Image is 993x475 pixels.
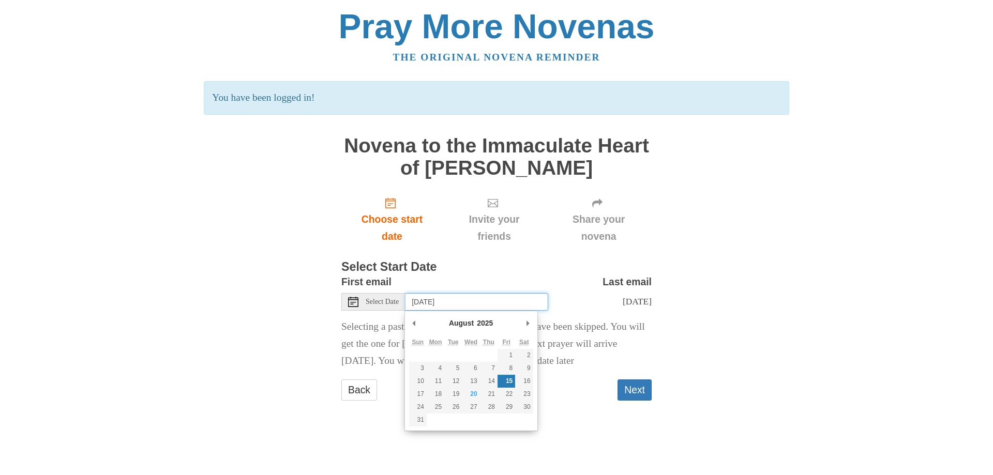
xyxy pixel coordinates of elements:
[462,375,479,388] button: 13
[498,362,515,375] button: 8
[480,388,498,401] button: 21
[498,388,515,401] button: 22
[429,339,442,346] abbr: Monday
[498,401,515,413] button: 29
[341,273,392,290] label: First email
[405,293,548,311] input: Use the arrow keys to pick a date
[444,362,462,375] button: 5
[623,296,652,307] span: [DATE]
[409,413,427,426] button: 31
[339,7,655,45] a: Pray More Novenas
[618,379,652,401] button: Next
[427,362,444,375] button: 4
[462,401,479,413] button: 27
[480,401,498,413] button: 28
[447,315,475,331] div: August
[427,401,444,413] button: 25
[444,388,462,401] button: 19
[409,362,427,375] button: 3
[412,339,424,346] abbr: Sunday
[462,388,479,401] button: 20
[546,189,652,251] div: Click "Next" to confirm your start date first.
[515,362,533,375] button: 9
[341,135,652,179] h1: Novena to the Immaculate Heart of [PERSON_NAME]
[515,349,533,362] button: 2
[515,401,533,413] button: 30
[483,339,494,346] abbr: Thursday
[341,261,652,274] h3: Select Start Date
[444,401,462,413] button: 26
[453,211,535,245] span: Invite your friends
[480,375,498,388] button: 14
[480,362,498,375] button: 7
[204,81,789,115] p: You have been logged in!
[556,211,641,245] span: Share your novena
[409,375,427,388] button: 10
[475,315,494,331] div: 2025
[444,375,462,388] button: 12
[341,318,652,370] p: Selecting a past date means all the past prayers have been skipped. You will get the one for [DAT...
[515,388,533,401] button: 23
[393,52,600,63] a: The original novena reminder
[498,375,515,388] button: 15
[498,349,515,362] button: 1
[523,315,533,331] button: Next Month
[409,315,419,331] button: Previous Month
[341,189,443,251] a: Choose start date
[515,375,533,388] button: 16
[448,339,458,346] abbr: Tuesday
[603,273,652,290] label: Last email
[464,339,477,346] abbr: Wednesday
[427,388,444,401] button: 18
[462,362,479,375] button: 6
[341,379,377,401] a: Back
[502,339,510,346] abbr: Friday
[519,339,529,346] abbr: Saturday
[409,401,427,413] button: 24
[366,298,399,305] span: Select Date
[409,388,427,401] button: 17
[443,189,546,251] div: Click "Next" to confirm your start date first.
[352,211,432,245] span: Choose start date
[427,375,444,388] button: 11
